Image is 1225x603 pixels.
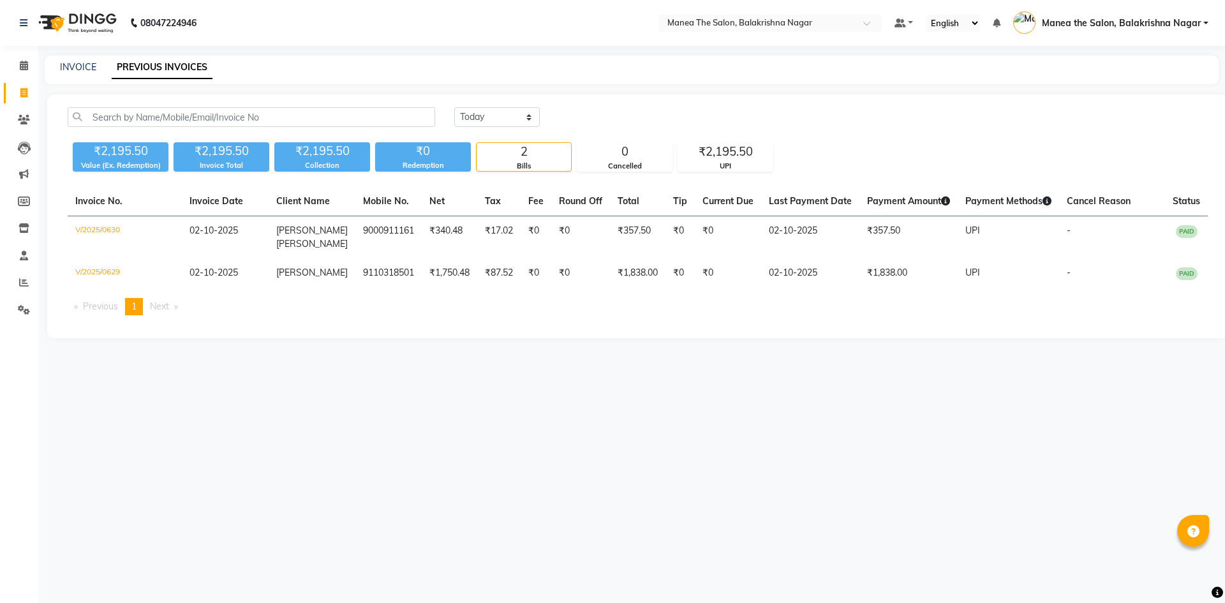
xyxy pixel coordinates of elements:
span: Net [429,195,445,207]
div: UPI [678,161,773,172]
div: ₹2,195.50 [274,142,370,160]
td: ₹1,838.00 [610,258,665,288]
span: [PERSON_NAME] [276,225,348,236]
span: Previous [83,301,118,312]
span: Last Payment Date [769,195,852,207]
span: PAID [1176,225,1198,238]
div: Bills [477,161,571,172]
span: Invoice Date [189,195,243,207]
td: ₹1,838.00 [859,258,958,288]
input: Search by Name/Mobile/Email/Invoice No [68,107,435,127]
span: Status [1173,195,1200,207]
td: ₹17.02 [477,216,521,259]
div: Redemption [375,160,471,171]
span: 1 [131,301,137,312]
div: Value (Ex. Redemption) [73,160,168,171]
td: V/2025/0629 [68,258,182,288]
td: ₹0 [551,216,610,259]
span: Mobile No. [363,195,409,207]
span: Current Due [702,195,754,207]
td: ₹357.50 [859,216,958,259]
span: Next [150,301,169,312]
span: UPI [965,267,980,278]
div: ₹2,195.50 [678,143,773,161]
a: PREVIOUS INVOICES [112,56,212,79]
td: ₹0 [551,258,610,288]
td: ₹340.48 [422,216,477,259]
a: INVOICE [60,61,96,73]
td: ₹357.50 [610,216,665,259]
span: 02-10-2025 [189,225,238,236]
td: ₹0 [521,258,551,288]
span: Tip [673,195,687,207]
td: 02-10-2025 [761,216,859,259]
span: UPI [965,225,980,236]
td: ₹0 [665,216,695,259]
td: ₹0 [695,258,761,288]
span: Invoice No. [75,195,122,207]
td: ₹0 [695,216,761,259]
iframe: chat widget [1171,552,1212,590]
span: [PERSON_NAME] [276,267,348,278]
span: Total [618,195,639,207]
div: 0 [577,143,672,161]
span: [PERSON_NAME] [276,238,348,249]
span: Client Name [276,195,330,207]
span: Fee [528,195,544,207]
div: ₹2,195.50 [174,142,269,160]
span: 02-10-2025 [189,267,238,278]
img: logo [33,5,120,41]
img: Manea the Salon, Balakrishna Nagar [1013,11,1036,34]
td: 9000911161 [355,216,422,259]
span: Manea the Salon, Balakrishna Nagar [1042,17,1201,30]
div: Cancelled [577,161,672,172]
span: - [1067,267,1071,278]
div: Collection [274,160,370,171]
nav: Pagination [68,298,1208,315]
span: Payment Methods [965,195,1051,207]
td: V/2025/0630 [68,216,182,259]
b: 08047224946 [140,5,197,41]
span: PAID [1176,267,1198,280]
td: ₹0 [665,258,695,288]
div: Invoice Total [174,160,269,171]
div: ₹0 [375,142,471,160]
span: Tax [485,195,501,207]
span: - [1067,225,1071,236]
td: ₹1,750.48 [422,258,477,288]
span: Round Off [559,195,602,207]
td: ₹87.52 [477,258,521,288]
div: 2 [477,143,571,161]
td: 9110318501 [355,258,422,288]
span: Cancel Reason [1067,195,1131,207]
span: Payment Amount [867,195,950,207]
td: ₹0 [521,216,551,259]
div: ₹2,195.50 [73,142,168,160]
td: 02-10-2025 [761,258,859,288]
